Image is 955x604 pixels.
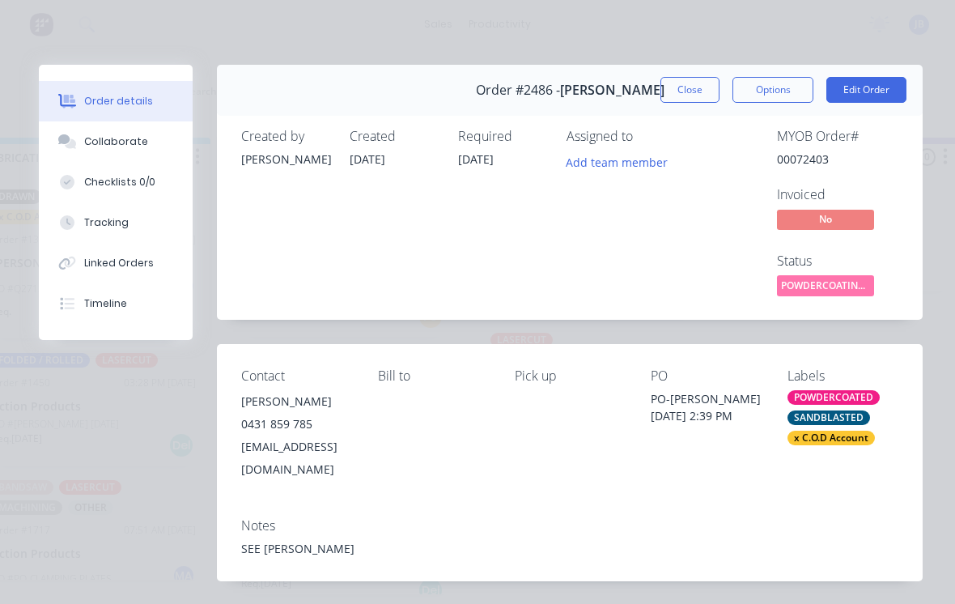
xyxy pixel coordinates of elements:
[84,94,153,108] div: Order details
[241,540,898,557] div: SEE [PERSON_NAME]
[567,151,677,172] button: Add team member
[39,162,193,202] button: Checklists 0/0
[660,77,719,103] button: Close
[787,368,898,384] div: Labels
[732,77,813,103] button: Options
[458,129,547,144] div: Required
[567,129,728,144] div: Assigned to
[777,275,874,296] span: POWDERCOATING/S...
[777,187,898,202] div: Invoiced
[84,134,148,149] div: Collaborate
[560,83,664,98] span: [PERSON_NAME]
[777,210,874,230] span: No
[241,390,352,481] div: [PERSON_NAME]0431 859 785[EMAIL_ADDRESS][DOMAIN_NAME]
[39,243,193,283] button: Linked Orders
[241,151,330,168] div: [PERSON_NAME]
[241,368,352,384] div: Contact
[84,256,154,270] div: Linked Orders
[241,518,898,534] div: Notes
[458,151,494,167] span: [DATE]
[39,202,193,243] button: Tracking
[350,129,439,144] div: Created
[651,390,762,424] div: PO-[PERSON_NAME] [DATE] 2:39 PM
[84,296,127,311] div: Timeline
[84,175,155,189] div: Checklists 0/0
[476,83,560,98] span: Order #2486 -
[777,129,898,144] div: MYOB Order #
[241,390,352,413] div: [PERSON_NAME]
[777,275,874,300] button: POWDERCOATING/S...
[39,121,193,162] button: Collaborate
[39,283,193,324] button: Timeline
[241,413,352,436] div: 0431 859 785
[241,436,352,481] div: [EMAIL_ADDRESS][DOMAIN_NAME]
[787,390,880,405] div: POWDERCOATED
[558,151,677,172] button: Add team member
[777,253,898,269] div: Status
[787,431,875,445] div: x C.O.D Account
[651,368,762,384] div: PO
[241,129,330,144] div: Created by
[378,368,489,384] div: Bill to
[826,77,906,103] button: Edit Order
[777,151,898,168] div: 00072403
[84,215,129,230] div: Tracking
[350,151,385,167] span: [DATE]
[787,410,870,425] div: SANDBLASTED
[515,368,626,384] div: Pick up
[39,81,193,121] button: Order details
